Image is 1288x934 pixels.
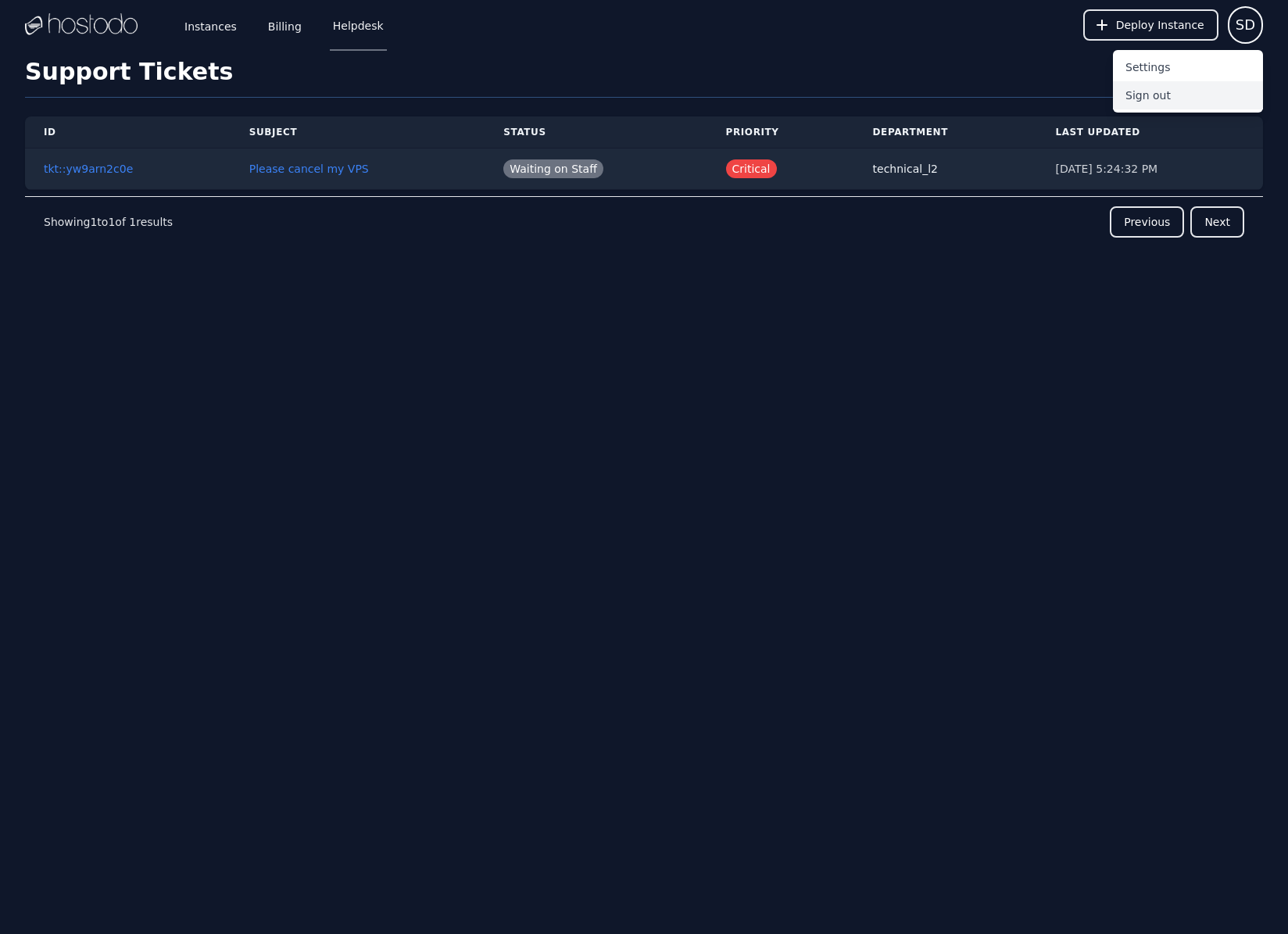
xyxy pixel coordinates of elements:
[1228,6,1263,44] button: User menu
[726,159,777,178] span: Critical
[25,196,1263,247] nav: Pagination
[1113,53,1263,81] button: Settings
[44,214,173,230] p: Showing to of results
[854,116,1037,149] th: Department
[1036,116,1263,149] th: Last Updated
[25,13,138,37] img: Logo
[503,159,603,178] span: Waiting on Staff
[485,116,707,149] th: Status
[1110,206,1184,238] button: Previous
[1236,14,1255,36] span: SD
[1113,81,1263,109] button: Sign out
[129,216,136,228] span: 1
[249,163,369,175] a: Please cancel my VPS
[1083,9,1218,41] button: Deploy Instance
[707,116,854,149] th: Priority
[1116,17,1204,33] span: Deploy Instance
[1055,161,1244,177] div: [DATE] 5:24:32 PM
[25,116,231,149] th: ID
[25,58,233,86] h1: Support Tickets
[1190,206,1244,238] button: Next
[108,216,115,228] span: 1
[90,216,97,228] span: 1
[873,161,1018,177] div: technical_l2
[44,163,133,175] a: tkt::yw9arn2c0e
[231,116,485,149] th: Subject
